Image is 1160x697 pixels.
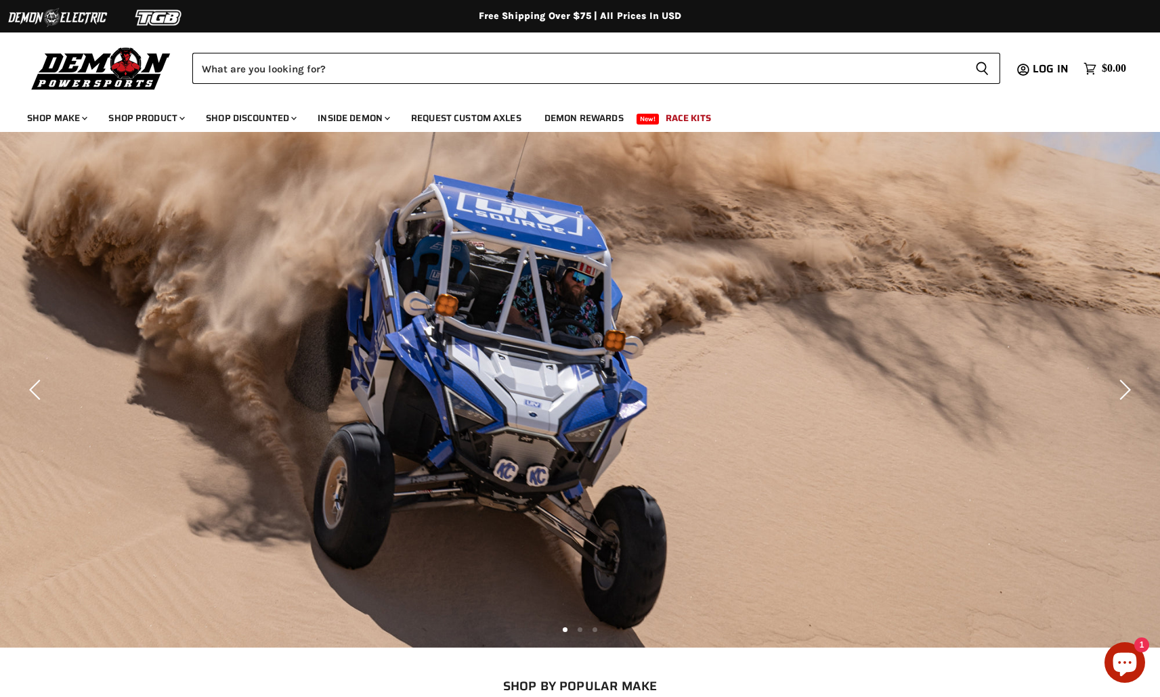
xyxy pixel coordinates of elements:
[98,104,193,132] a: Shop Product
[1100,642,1149,686] inbox-online-store-chat: Shopify online store chat
[196,104,305,132] a: Shop Discounted
[637,114,660,125] span: New!
[17,99,1123,132] ul: Main menu
[307,104,398,132] a: Inside Demon
[578,627,582,632] li: Page dot 2
[1027,63,1077,75] a: Log in
[1033,60,1069,77] span: Log in
[964,53,1000,84] button: Search
[1077,59,1133,78] a: $0.00
[192,53,1000,84] form: Product
[1102,62,1126,75] span: $0.00
[27,44,175,92] img: Demon Powersports
[1109,376,1136,403] button: Next
[593,627,597,632] li: Page dot 3
[534,104,634,132] a: Demon Rewards
[17,104,95,132] a: Shop Make
[192,53,964,84] input: Search
[563,627,567,632] li: Page dot 1
[55,679,1105,693] h2: SHOP BY POPULAR MAKE
[39,10,1122,22] div: Free Shipping Over $75 | All Prices In USD
[7,5,108,30] img: Demon Electric Logo 2
[24,376,51,403] button: Previous
[401,104,532,132] a: Request Custom Axles
[656,104,721,132] a: Race Kits
[108,5,210,30] img: TGB Logo 2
